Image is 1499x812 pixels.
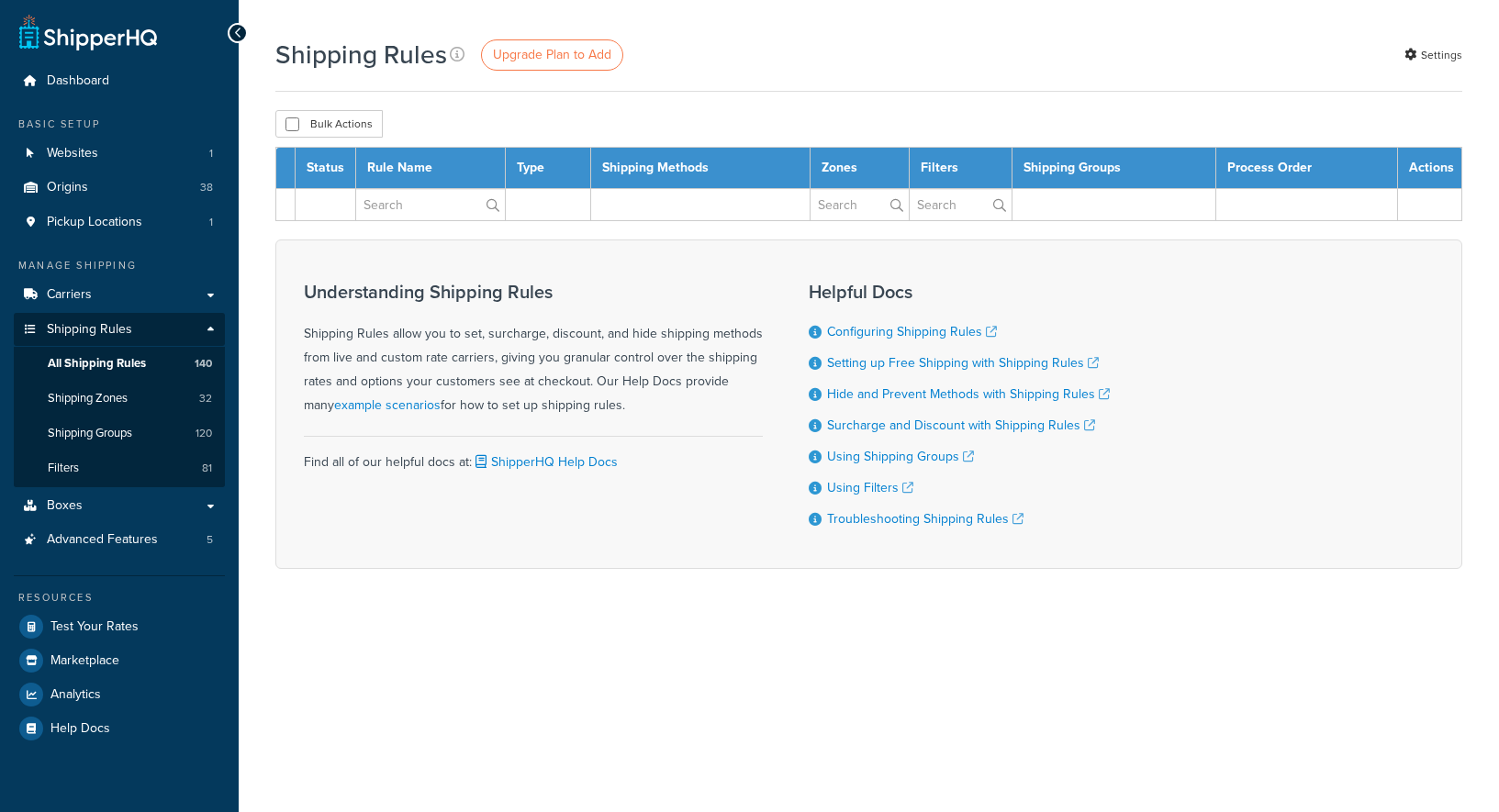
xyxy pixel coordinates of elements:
[14,523,225,557] a: Advanced Features 5
[48,461,79,476] span: Filters
[1215,148,1397,189] th: Process Order
[14,610,225,643] a: Test Your Rates
[304,282,763,302] h3: Understanding Shipping Rules
[493,45,611,64] span: Upgrade Plan to Add
[827,353,1099,373] a: Setting up Free Shipping with Shipping Rules
[14,313,225,347] a: Shipping Rules
[14,278,225,312] a: Carriers
[472,452,618,472] a: ShipperHQ Help Docs
[14,678,225,711] a: Analytics
[809,282,1110,302] h3: Helpful Docs
[14,206,225,239] a: Pickup Locations 1
[1398,148,1462,189] th: Actions
[14,171,225,205] a: Origins 38
[47,146,98,161] span: Websites
[827,384,1110,404] a: Hide and Prevent Methods with Shipping Rules
[14,590,225,606] div: Resources
[14,171,225,205] li: Origins
[209,146,213,161] span: 1
[14,382,225,416] li: Shipping Zones
[202,461,212,476] span: 81
[14,347,225,381] a: All Shipping Rules 140
[47,322,132,338] span: Shipping Rules
[14,137,225,171] a: Websites 1
[334,395,441,415] a: example scenarios
[47,73,109,89] span: Dashboard
[827,322,997,341] a: Configuring Shipping Rules
[50,653,119,669] span: Marketplace
[200,180,213,195] span: 38
[356,189,505,220] input: Search
[14,644,225,677] a: Marketplace
[207,532,213,548] span: 5
[50,619,139,635] span: Test Your Rates
[50,721,110,737] span: Help Docs
[14,489,225,523] a: Boxes
[14,347,225,381] li: All Shipping Rules
[14,313,225,487] li: Shipping Rules
[47,532,158,548] span: Advanced Features
[910,148,1012,189] th: Filters
[47,287,92,303] span: Carriers
[14,258,225,273] div: Manage Shipping
[810,148,909,189] th: Zones
[296,148,356,189] th: Status
[196,426,212,441] span: 120
[275,37,447,72] h1: Shipping Rules
[50,687,101,703] span: Analytics
[209,215,213,230] span: 1
[304,282,763,417] div: Shipping Rules allow you to set, surcharge, discount, and hide shipping methods from live and cus...
[910,189,1012,220] input: Search
[827,416,1095,435] a: Surcharge and Discount with Shipping Rules
[14,451,225,485] a: Filters 81
[304,436,763,474] div: Find all of our helpful docs at:
[47,180,88,195] span: Origins
[14,712,225,745] a: Help Docs
[14,523,225,557] li: Advanced Features
[19,14,157,50] a: ShipperHQ Home
[275,110,383,138] button: Bulk Actions
[827,447,974,466] a: Using Shipping Groups
[14,117,225,132] div: Basic Setup
[47,215,142,230] span: Pickup Locations
[14,417,225,450] a: Shipping Groups 120
[14,382,225,416] a: Shipping Zones 32
[481,39,623,71] a: Upgrade Plan to Add
[827,478,913,497] a: Using Filters
[48,356,146,372] span: All Shipping Rules
[48,391,128,406] span: Shipping Zones
[48,426,132,441] span: Shipping Groups
[195,356,212,372] span: 140
[1012,148,1215,189] th: Shipping Groups
[14,64,225,98] a: Dashboard
[1404,42,1462,68] a: Settings
[505,148,590,189] th: Type
[47,498,83,514] span: Boxes
[590,148,810,189] th: Shipping Methods
[811,189,909,220] input: Search
[14,206,225,239] li: Pickup Locations
[14,417,225,450] li: Shipping Groups
[199,391,212,406] span: 32
[356,148,506,189] th: Rule Name
[827,509,1024,528] a: Troubleshooting Shipping Rules
[14,451,225,485] li: Filters
[14,137,225,171] li: Websites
